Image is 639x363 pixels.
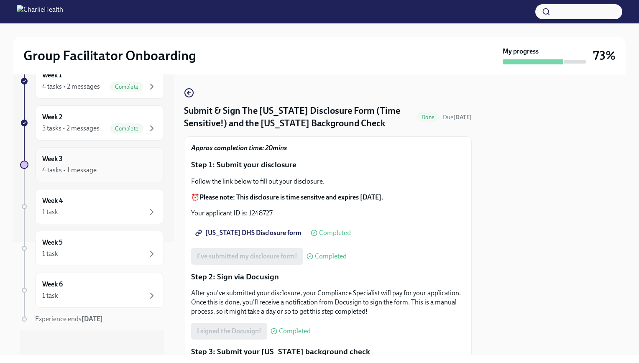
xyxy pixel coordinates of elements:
[191,346,465,357] p: Step 3: Submit your [US_STATE] background check
[20,231,164,266] a: Week 51 task
[315,253,347,260] span: Completed
[42,238,63,247] h6: Week 5
[42,71,62,80] h6: Week 1
[197,229,302,237] span: [US_STATE] DHS Disclosure form
[191,159,465,170] p: Step 1: Submit your disclosure
[42,166,97,175] div: 4 tasks • 1 message
[42,112,62,122] h6: Week 2
[191,209,465,218] p: Your applicant ID is: 1248727
[42,291,58,300] div: 1 task
[443,114,472,121] span: Due
[503,47,539,56] strong: My progress
[191,177,465,186] p: Follow the link below to fill out your disclosure.
[319,230,351,236] span: Completed
[191,225,307,241] a: [US_STATE] DHS Disclosure form
[20,105,164,141] a: Week 23 tasks • 2 messagesComplete
[42,249,58,258] div: 1 task
[191,271,465,282] p: Step 2: Sign via Docusign
[42,82,100,91] div: 4 tasks • 2 messages
[417,114,440,120] span: Done
[23,47,196,64] h2: Group Facilitator Onboarding
[191,193,465,202] p: ⏰
[184,105,413,130] h4: Submit & Sign The [US_STATE] Disclosure Form (Time Sensitive!) and the [US_STATE] Background Check
[110,84,143,90] span: Complete
[191,289,465,316] p: After you've submitted your disclosure, your Compliance Specialist will pay for your application....
[279,328,311,335] span: Completed
[20,273,164,308] a: Week 61 task
[20,189,164,224] a: Week 41 task
[110,125,143,132] span: Complete
[42,196,63,205] h6: Week 4
[453,114,472,121] strong: [DATE]
[17,5,63,18] img: CharlieHealth
[593,48,616,63] h3: 73%
[42,154,63,164] h6: Week 3
[82,315,103,323] strong: [DATE]
[35,315,103,323] span: Experience ends
[199,193,383,201] strong: Please note: This disclosure is time sensitve and expires [DATE].
[443,113,472,121] span: September 11th, 2025 10:00
[42,124,100,133] div: 3 tasks • 2 messages
[42,280,63,289] h6: Week 6
[191,144,287,152] strong: Approx completion time: 20mins
[20,147,164,182] a: Week 34 tasks • 1 message
[20,64,164,99] a: Week 14 tasks • 2 messagesComplete
[42,207,58,217] div: 1 task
